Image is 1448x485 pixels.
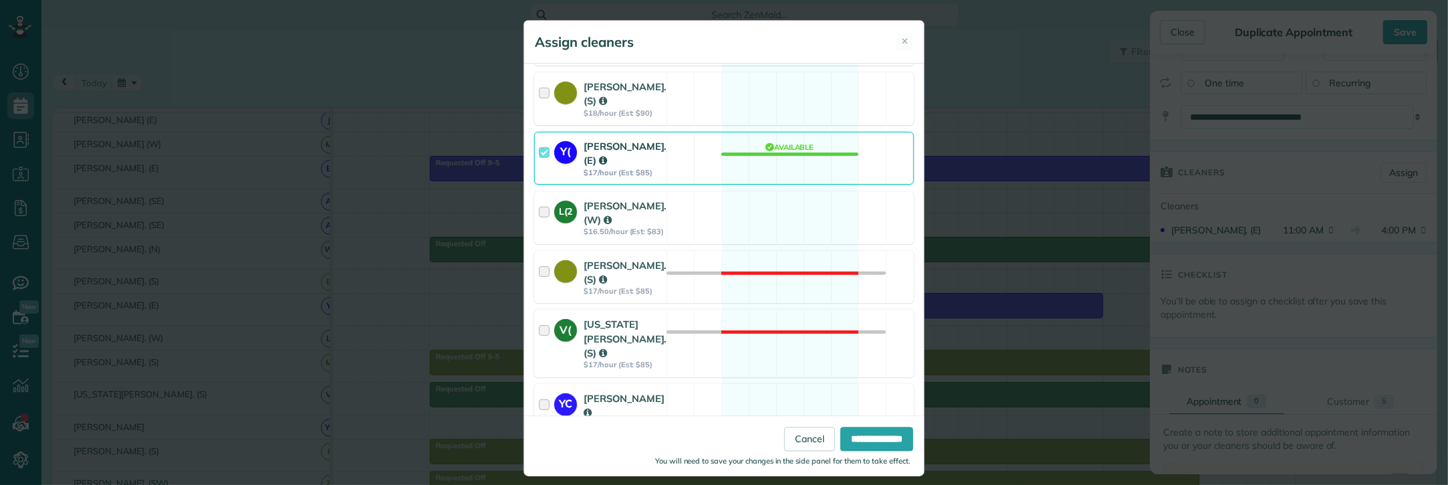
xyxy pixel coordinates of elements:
[554,201,577,219] strong: L(2
[584,259,667,286] strong: [PERSON_NAME]. (S)
[655,456,911,466] small: You will need to save your changes in the side panel for them to take effect.
[901,35,909,47] span: ✕
[584,286,667,296] strong: $17/hour (Est: $85)
[584,318,667,359] strong: [US_STATE][PERSON_NAME]. (S)
[554,319,577,338] strong: V(
[584,199,667,226] strong: [PERSON_NAME]. (W)
[784,427,835,451] a: Cancel
[584,140,667,167] strong: [PERSON_NAME]. (E)
[554,141,577,160] strong: Y(
[584,80,667,107] strong: [PERSON_NAME]. (S)
[535,33,634,52] h5: Assign cleaners
[584,168,667,177] strong: $17/hour (Est: $85)
[584,227,667,236] strong: $16.50/hour (Est: $83)
[584,108,667,118] strong: $18/hour (Est: $90)
[584,360,667,369] strong: $17/hour (Est: $85)
[584,392,665,419] strong: [PERSON_NAME]
[554,393,577,412] strong: YC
